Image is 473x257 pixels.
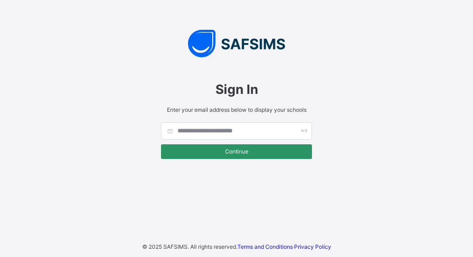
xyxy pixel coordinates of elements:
span: · [237,243,331,250]
span: Enter your email address below to display your schools [161,106,312,113]
span: Sign In [161,82,312,97]
span: Continue [168,148,305,155]
a: Privacy Policy [294,243,331,250]
img: SAFSIMS Logo [152,30,321,57]
a: Terms and Conditions [237,243,293,250]
span: © 2025 SAFSIMS. All rights reserved. [142,243,237,250]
